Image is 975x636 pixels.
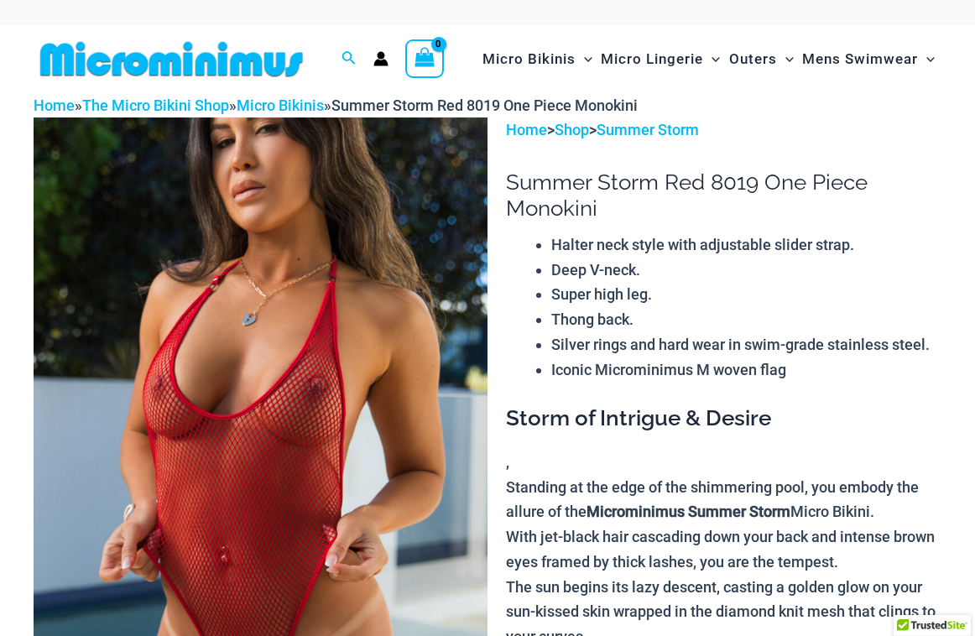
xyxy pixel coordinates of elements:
h3: Storm of Intrigue & Desire [506,404,941,433]
a: View Shopping Cart, empty [405,39,444,78]
span: Summer Storm Red 8019 One Piece Monokini [331,96,638,114]
a: Shop [555,121,589,138]
a: Summer Storm [597,121,699,138]
p: > > [506,117,941,143]
li: Halter neck style with adjustable slider strap. [551,232,941,258]
a: OutersMenu ToggleMenu Toggle [725,34,798,85]
nav: Site Navigation [476,31,941,87]
li: Thong back. [551,307,941,332]
li: Silver rings and hard wear in swim-grade stainless steel. [551,332,941,357]
a: Home [34,96,75,114]
span: Menu Toggle [576,38,592,81]
li: Deep V-neck. [551,258,941,283]
a: Micro BikinisMenu ToggleMenu Toggle [478,34,597,85]
a: Home [506,121,547,138]
img: MM SHOP LOGO FLAT [34,40,310,78]
span: Menu Toggle [703,38,720,81]
span: Mens Swimwear [802,38,918,81]
span: Outers [729,38,777,81]
h1: Summer Storm Red 8019 One Piece Monokini [506,169,941,222]
b: Microminimus Summer Storm [587,503,790,520]
a: The Micro Bikini Shop [82,96,229,114]
li: Iconic Microminimus M woven flag [551,357,941,383]
li: Super high leg. [551,282,941,307]
a: Micro Bikinis [237,96,324,114]
span: Menu Toggle [918,38,935,81]
span: » » » [34,96,638,114]
a: Mens SwimwearMenu ToggleMenu Toggle [798,34,939,85]
span: Micro Bikinis [482,38,576,81]
span: Micro Lingerie [601,38,703,81]
a: Account icon link [373,51,388,66]
a: Micro LingerieMenu ToggleMenu Toggle [597,34,724,85]
span: Menu Toggle [777,38,794,81]
a: Search icon link [342,49,357,70]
